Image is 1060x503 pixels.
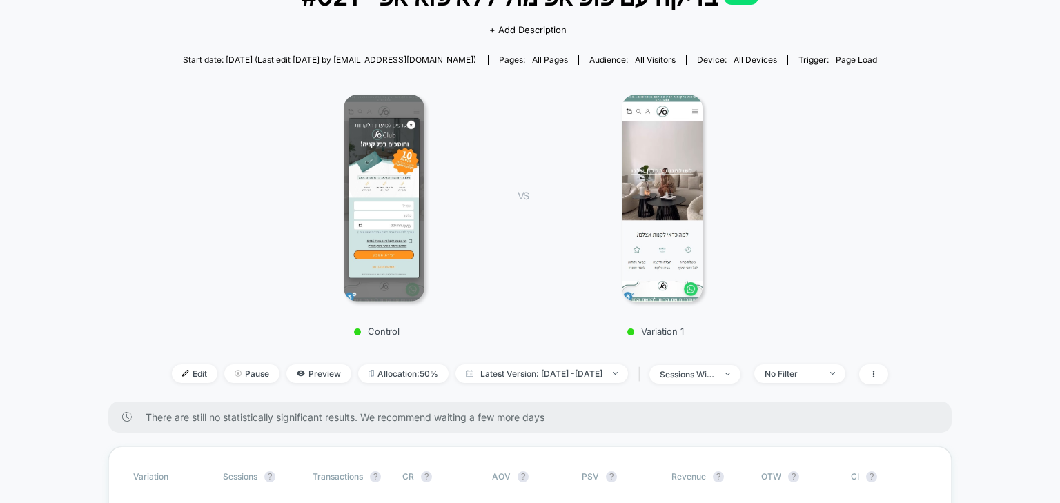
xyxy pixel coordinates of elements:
span: Edit [172,364,217,383]
span: | [635,364,649,384]
div: sessions with impression [660,369,715,379]
span: all pages [532,55,568,65]
span: all devices [734,55,777,65]
span: VS [518,190,529,201]
img: Variation 1 main [622,95,703,302]
button: ? [866,471,877,482]
button: ? [518,471,529,482]
span: CI [851,471,927,482]
img: rebalance [369,370,374,377]
img: Control main [344,95,425,302]
span: Pause [224,364,279,383]
button: ? [421,471,432,482]
span: + Add Description [489,23,567,37]
span: CR [402,471,414,482]
span: Variation [133,471,209,482]
button: ? [606,471,617,482]
img: end [235,370,242,377]
span: Page Load [836,55,877,65]
span: Sessions [223,471,257,482]
img: edit [182,370,189,377]
span: All Visitors [635,55,676,65]
span: PSV [582,471,599,482]
span: Transactions [313,471,363,482]
button: ? [264,471,275,482]
div: Trigger: [798,55,877,65]
img: calendar [466,370,473,377]
span: Device: [686,55,787,65]
p: Variation 1 [542,326,768,337]
span: Preview [286,364,351,383]
img: end [725,373,730,375]
p: Control [264,326,490,337]
button: ? [713,471,724,482]
span: Latest Version: [DATE] - [DATE] [455,364,628,383]
span: Allocation: 50% [358,364,449,383]
span: OTW [761,471,837,482]
img: end [830,372,835,375]
span: Start date: [DATE] (Last edit [DATE] by [EMAIL_ADDRESS][DOMAIN_NAME]) [183,55,476,65]
div: No Filter [765,368,820,379]
span: There are still no statistically significant results. We recommend waiting a few more days [146,411,924,423]
button: ? [370,471,381,482]
div: Pages: [499,55,568,65]
span: Revenue [671,471,706,482]
div: Audience: [589,55,676,65]
span: AOV [492,471,511,482]
img: end [613,372,618,375]
button: ? [788,471,799,482]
